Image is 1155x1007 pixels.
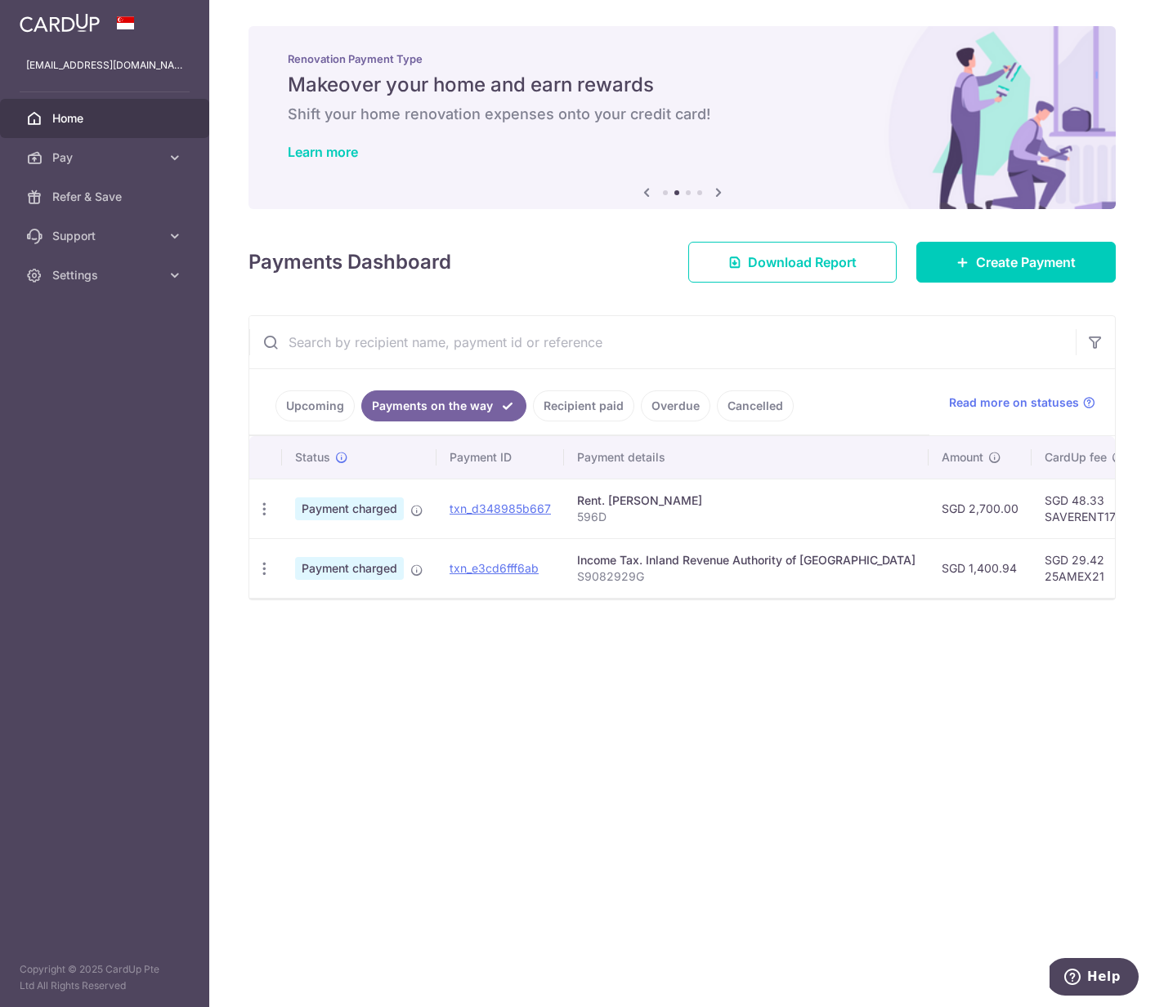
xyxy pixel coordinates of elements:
[949,394,1095,411] a: Read more on statuses
[52,149,160,166] span: Pay
[1032,479,1138,538] td: SGD 48.33 SAVERENT179
[929,479,1032,538] td: SGD 2,700.00
[1050,958,1139,999] iframe: Opens a widget where you can find more information
[577,552,915,568] div: Income Tax. Inland Revenue Authority of [GEOGRAPHIC_DATA]
[52,267,160,283] span: Settings
[295,449,330,466] span: Status
[26,57,183,74] p: [EMAIL_ADDRESS][DOMAIN_NAME]
[976,252,1076,272] span: Create Payment
[288,105,1077,124] h6: Shift your home renovation expenses onto your credit card!
[717,390,794,421] a: Cancelled
[916,242,1116,283] a: Create Payment
[577,509,915,525] p: 596D
[248,26,1116,209] img: Renovation banner
[748,252,857,272] span: Download Report
[288,144,358,160] a: Learn more
[450,501,551,515] a: txn_d348985b667
[52,110,160,127] span: Home
[949,394,1079,411] span: Read more on statuses
[249,316,1076,368] input: Search by recipient name, payment id or reference
[641,390,710,421] a: Overdue
[295,497,404,520] span: Payment charged
[1032,538,1138,598] td: SGD 29.42 25AMEX21
[248,247,451,277] h4: Payments Dashboard
[450,561,539,575] a: txn_e3cd6fff6ab
[533,390,634,421] a: Recipient paid
[288,72,1077,98] h5: Makeover your home and earn rewards
[52,189,160,205] span: Refer & Save
[1045,449,1107,466] span: CardUp fee
[929,538,1032,598] td: SGD 1,400.94
[52,228,160,244] span: Support
[275,390,355,421] a: Upcoming
[942,449,983,466] span: Amount
[361,390,526,421] a: Payments on the way
[688,242,897,283] a: Download Report
[288,52,1077,65] p: Renovation Payment Type
[577,568,915,585] p: S9082929G
[436,436,564,479] th: Payment ID
[20,13,100,33] img: CardUp
[577,492,915,509] div: Rent. [PERSON_NAME]
[295,557,404,580] span: Payment charged
[564,436,929,479] th: Payment details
